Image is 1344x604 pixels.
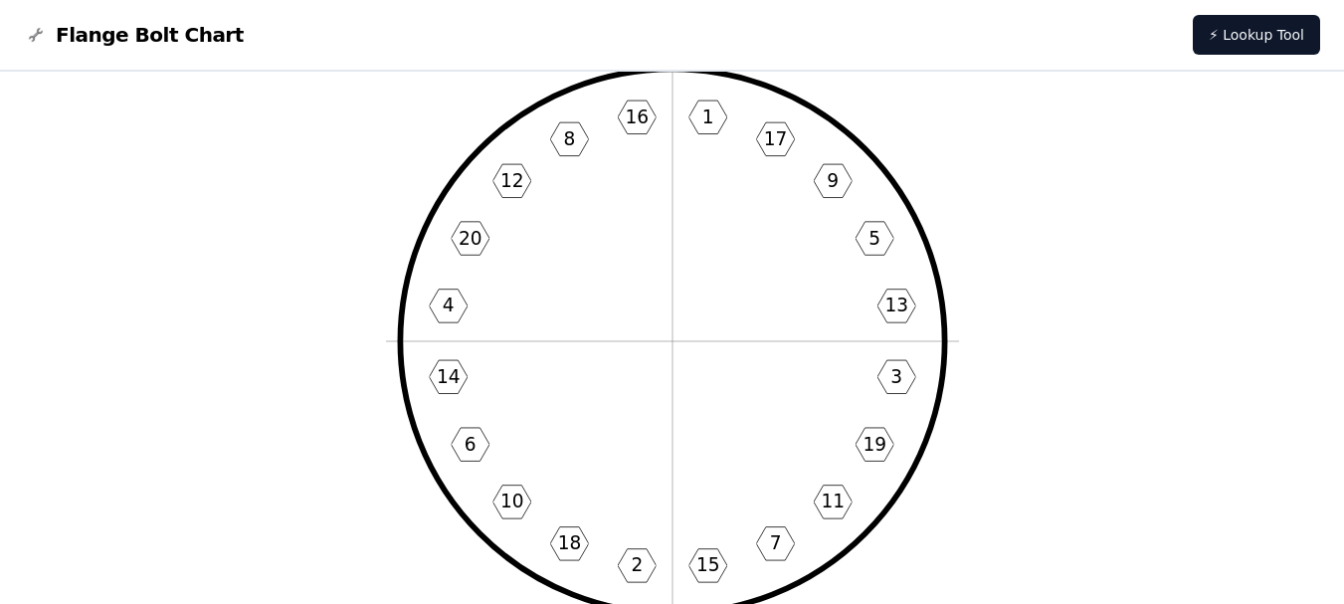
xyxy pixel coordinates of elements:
text: 11 [821,491,845,511]
text: 1 [701,106,713,127]
img: Flange Bolt Chart Logo [24,23,48,47]
text: 4 [442,296,454,316]
text: 10 [499,491,523,511]
text: 13 [884,296,908,316]
text: 9 [827,170,839,191]
text: 17 [763,128,787,149]
text: 16 [625,106,649,127]
text: 14 [436,366,460,387]
text: 20 [458,228,481,249]
text: 18 [557,532,581,553]
text: 6 [464,434,476,455]
text: 8 [563,128,575,149]
a: ⚡ Lookup Tool [1193,15,1320,55]
text: 7 [769,532,781,553]
text: 2 [631,554,643,575]
a: Flange Bolt Chart LogoFlange Bolt Chart [24,21,244,49]
span: Flange Bolt Chart [56,21,244,49]
text: 19 [863,434,886,455]
text: 12 [499,170,523,191]
text: 15 [695,554,719,575]
text: 3 [890,366,902,387]
text: 5 [868,228,880,249]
